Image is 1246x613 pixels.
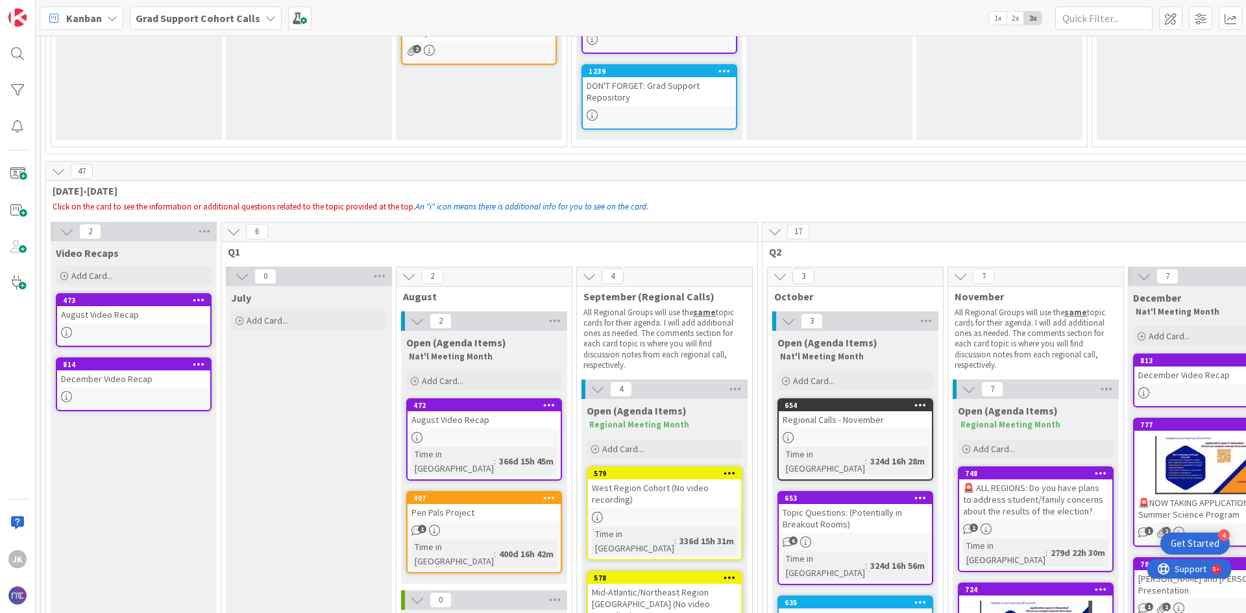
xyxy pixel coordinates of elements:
span: Add Card... [422,375,463,387]
strong: Nat'l Meeting Month [780,351,864,362]
div: 🚨 ALL REGIONS: Do you have plans to address student/family concerns about the results of the elec... [959,479,1112,520]
span: : [1045,546,1047,560]
span: July [231,291,251,304]
span: 1 [1145,527,1153,535]
span: Kanban [66,10,102,26]
span: 7 [981,381,1003,397]
span: 7 [1156,269,1179,284]
span: : [494,547,496,561]
span: 17 [787,224,809,239]
span: 1 [1145,603,1153,611]
div: 578 [588,572,741,584]
div: 653 [785,494,932,503]
div: 724 [959,584,1112,595]
div: 653Topic Questions: (Potentially in Breakout Rooms) [779,492,932,533]
span: October [774,290,927,303]
b: Grad Support Cohort Calls [136,12,260,25]
div: Time in [GEOGRAPHIC_DATA] [783,551,865,580]
p: All Regional Groups will use the topic cards for their agenda. I will add additional ones as need... [955,307,1108,371]
span: Open (Agenda Items) [406,336,506,349]
span: Open (Agenda Items) [777,336,877,349]
div: West Region Cohort (No video recording) [588,479,741,508]
div: 654Regional Calls - November [779,400,932,428]
a: 654Regional Calls - NovemberTime in [GEOGRAPHIC_DATA]:324d 16h 28m [777,398,933,481]
span: Open (Agenda Items) [587,404,687,417]
input: Quick Filter... [1055,6,1153,30]
div: Time in [GEOGRAPHIC_DATA] [411,447,494,475]
span: : [674,534,676,548]
div: 748 [959,468,1112,479]
span: 4 [602,269,624,284]
span: 1x [989,12,1007,25]
span: August [403,290,556,303]
div: 814December Video Recap [57,359,210,387]
span: 2 [1162,527,1171,535]
a: 472August Video RecapTime in [GEOGRAPHIC_DATA]:366d 15h 45m [406,398,562,481]
span: Add Card... [602,443,644,455]
a: 473August Video Recap [56,293,212,347]
div: 814 [63,360,210,369]
div: 1239 [589,67,736,76]
span: 3 [792,269,814,284]
span: 2 [79,224,101,239]
a: 407Pen Pals ProjectTime in [GEOGRAPHIC_DATA]:400d 16h 42m [406,491,562,573]
span: 47 [71,163,93,179]
span: 3x [1024,12,1042,25]
u: same [693,307,716,318]
div: 814 [57,359,210,370]
em: An "i" icon means there is additional info for you to see on the card. [415,201,648,212]
u: same [1064,307,1087,318]
span: : [865,559,867,573]
span: 1 [1162,603,1171,611]
a: 579West Region Cohort (No video recording)Time in [GEOGRAPHIC_DATA]:336d 15h 31m [587,466,742,560]
div: 324d 16h 28m [867,454,928,468]
strong: Regional Meeting Month [960,419,1060,430]
div: 578 [594,573,741,583]
span: Q1 [228,245,741,258]
span: Open (Agenda Items) [958,404,1058,417]
div: 472 [408,400,561,411]
span: 1 [970,523,978,532]
div: 654 [785,401,932,410]
div: 748🚨 ALL REGIONS: Do you have plans to address student/family concerns about the results of the e... [959,468,1112,520]
span: Add Card... [247,315,288,326]
div: 473August Video Recap [57,294,210,323]
span: 2 [413,45,421,53]
a: 814December Video Recap [56,357,212,411]
span: 4 [610,381,632,397]
span: 2 [421,269,443,284]
div: 279d 22h 30m [1047,546,1108,560]
span: 7 [973,269,995,284]
div: 654 [779,400,932,411]
div: 366d 15h 45m [496,454,557,468]
div: August Video Recap [408,411,561,428]
div: Open Get Started checklist, remaining modules: 4 [1160,533,1230,555]
a: 748🚨 ALL REGIONS: Do you have plans to address student/family concerns about the results of the e... [958,466,1114,572]
span: Add Card... [1149,330,1190,342]
div: Time in [GEOGRAPHIC_DATA] [783,447,865,475]
div: 336d 15h 31m [676,534,737,548]
span: Add Card... [71,270,113,282]
span: : [494,454,496,468]
div: Time in [GEOGRAPHIC_DATA] [592,527,674,555]
span: 0 [254,269,276,284]
span: : [865,454,867,468]
span: December [1133,291,1181,304]
span: Add Card... [973,443,1015,455]
span: 2 [430,313,452,329]
span: Video Recaps [56,246,119,259]
span: 2x [1007,12,1024,25]
div: December Video Recap [57,370,210,387]
a: 1239DON'T FORGET: Grad Support Repository [581,64,737,130]
span: 1 [418,525,426,533]
div: 579 [588,468,741,479]
div: 407Pen Pals Project [408,492,561,521]
div: 473 [63,296,210,305]
span: Add Card... [793,375,835,387]
strong: Nat'l Meeting Month [1136,306,1219,317]
div: 748 [965,469,1112,478]
div: 472August Video Recap [408,400,561,428]
span: Support [27,2,59,18]
strong: Regional Meeting Month [589,419,689,430]
div: Time in [GEOGRAPHIC_DATA] [411,540,494,568]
